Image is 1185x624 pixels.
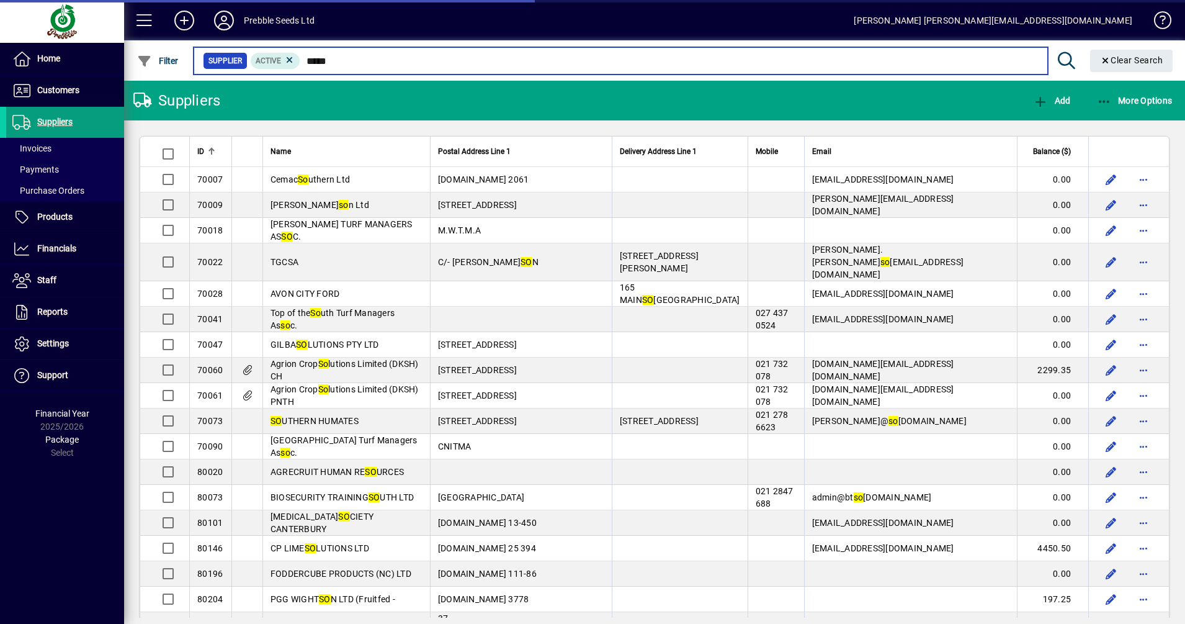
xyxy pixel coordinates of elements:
span: Home [37,53,60,63]
span: Delivery Address Line 1 [620,145,697,158]
a: Knowledge Base [1145,2,1169,43]
span: 80204 [197,594,223,604]
em: So [318,384,329,394]
button: More options [1134,195,1153,215]
span: [PERSON_NAME] n Ltd [271,200,369,210]
button: Edit [1101,309,1121,329]
button: Edit [1101,284,1121,304]
td: 4450.50 [1017,536,1088,561]
span: Name [271,145,291,158]
a: Settings [6,328,124,359]
span: Staff [37,275,56,285]
span: 021 2847 688 [756,486,794,509]
span: [DOMAIN_NAME] 2061 [438,174,529,184]
button: More options [1134,284,1153,304]
span: 70090 [197,441,223,451]
em: SO [338,512,350,522]
span: [PERSON_NAME] TURF MANAGERS AS C. [271,219,413,242]
em: so [880,257,890,267]
span: CP LIME LUTIONS LTD [271,543,369,553]
span: PGG WIGHT N LTD (Fruitfed - [271,594,395,604]
button: Edit [1101,436,1121,456]
span: 70007 [197,174,223,184]
em: SO [369,492,380,502]
span: [PERSON_NAME].[PERSON_NAME] [EMAIL_ADDRESS][DOMAIN_NAME] [812,245,964,279]
em: SO [296,340,308,350]
em: so [888,416,898,426]
button: Edit [1101,335,1121,355]
span: 80073 [197,492,223,502]
span: CNITMA [438,441,472,451]
a: Invoices [6,138,124,159]
em: So [298,174,308,184]
button: Edit [1101,386,1121,405]
span: Mobile [756,145,778,158]
span: Postal Address Line 1 [438,145,511,158]
span: 70047 [197,340,223,350]
div: Suppliers [133,91,220,111]
span: Purchase Orders [12,186,84,196]
em: So [318,359,329,369]
span: Customers [37,85,79,95]
span: 021 732 078 [756,384,789,407]
div: Name [271,145,423,158]
span: [PERSON_NAME][EMAIL_ADDRESS][DOMAIN_NAME] [812,194,954,216]
em: SO [642,295,654,305]
span: 70073 [197,416,223,426]
div: [PERSON_NAME] [PERSON_NAME][EMAIL_ADDRESS][DOMAIN_NAME] [854,11,1132,30]
button: Edit [1101,195,1121,215]
button: More options [1134,252,1153,272]
span: [PERSON_NAME]@ [DOMAIN_NAME] [812,416,967,426]
button: More options [1134,589,1153,609]
span: Financial Year [35,409,89,418]
span: Top of the uth Turf Managers As c. [271,308,395,330]
button: More options [1134,436,1153,456]
a: Payments [6,159,124,180]
span: [EMAIL_ADDRESS][DOMAIN_NAME] [812,314,954,324]
em: so [280,320,290,330]
button: Edit [1101,170,1121,189]
span: AGRECRUIT HUMAN RE URCES [271,467,404,477]
button: More options [1134,309,1153,329]
button: Edit [1101,564,1121,584]
button: Edit [1101,513,1121,533]
span: Supplier [208,55,242,67]
span: Add [1033,96,1070,106]
em: so [339,200,349,210]
em: SO [319,594,331,604]
button: Edit [1101,360,1121,380]
button: Profile [204,9,244,32]
span: 80146 [197,543,223,553]
button: More options [1134,538,1153,558]
span: Financials [37,243,76,253]
button: More options [1134,170,1153,189]
td: 0.00 [1017,561,1088,587]
button: Edit [1101,220,1121,240]
span: 70018 [197,225,223,235]
button: Filter [134,50,182,72]
td: 0.00 [1017,409,1088,434]
span: Agrion Crop lutions Limited (DKSH) CH [271,359,419,381]
button: Edit [1101,252,1121,272]
em: SO [271,416,282,426]
button: More options [1134,360,1153,380]
span: Suppliers [37,117,73,127]
a: Home [6,43,124,75]
span: [MEDICAL_DATA] CIETY CANTERBURY [271,512,373,534]
button: More options [1134,335,1153,355]
td: 0.00 [1017,383,1088,409]
a: Staff [6,265,124,296]
a: Financials [6,233,124,265]
td: 0.00 [1017,459,1088,485]
button: More options [1134,513,1153,533]
span: 70009 [197,200,223,210]
button: Edit [1101,589,1121,609]
td: 0.00 [1017,307,1088,332]
span: Cemac uthern Ltd [271,174,350,184]
em: so [280,448,290,458]
span: ID [197,145,204,158]
button: More options [1134,564,1153,584]
span: [GEOGRAPHIC_DATA] Turf Managers As c. [271,435,418,458]
td: 0.00 [1017,243,1088,281]
span: Active [256,57,281,65]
